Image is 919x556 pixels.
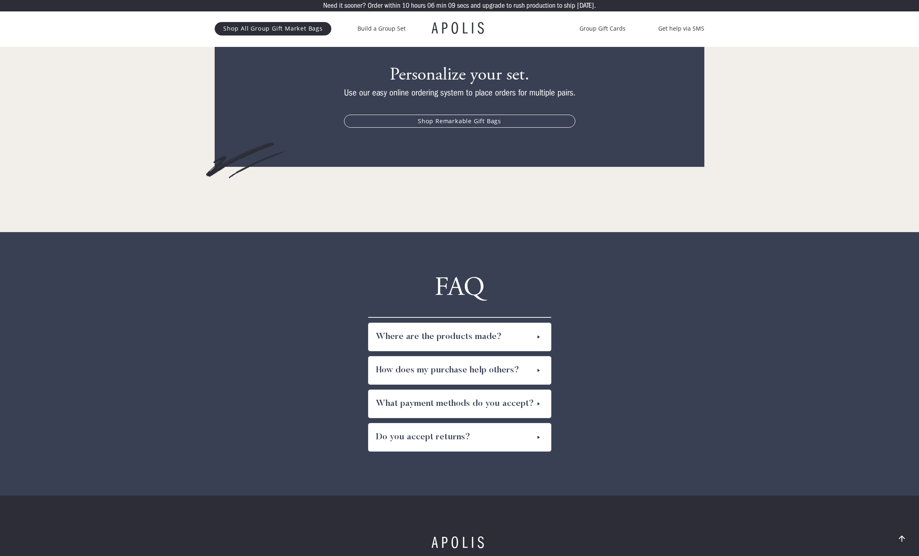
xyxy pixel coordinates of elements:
p: hours [411,2,426,9]
h4: How does my purchase help others? [376,364,519,377]
a: Shop Remarkable Gift Bags [344,115,575,128]
p: secs [457,2,469,9]
h3: Personalize your set. [344,64,575,86]
p: and upgrade to rush production to ship [DATE]. [471,2,596,9]
h4: What payment methods do you accept? [376,397,534,410]
a: APOLIS [432,535,487,551]
p: 06 [427,2,435,9]
h3: FAQ [435,271,484,304]
a: Build a Group Set [357,24,406,33]
h4: Do you accept returns? [376,431,470,444]
h4: Where are the products made? [376,330,502,343]
p: 10 [402,2,409,9]
p: Use our easy online ordering system to place orders for multiple pairs. [344,86,575,100]
a: Get help via SMS [658,24,704,33]
p: Need it sooner? Order within [323,2,400,9]
a: Shop All Group Gift Market Bags [215,22,331,35]
p: min [436,2,446,9]
p: 09 [448,2,455,9]
a: Group Gift Cards [579,24,626,33]
a: APOLIS [432,20,487,37]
